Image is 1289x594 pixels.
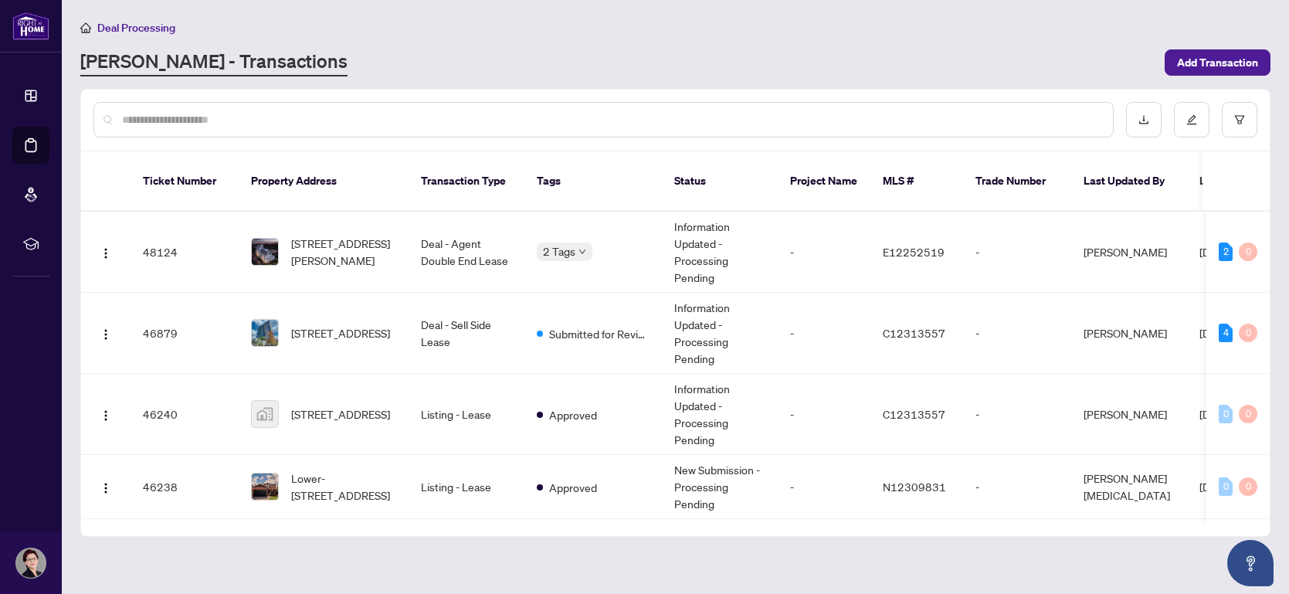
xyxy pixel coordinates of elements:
td: Information Updated - Processing Pending [662,212,778,293]
button: Logo [93,474,118,499]
span: N12309831 [883,480,946,494]
td: [PERSON_NAME] [1071,374,1187,455]
div: 0 [1239,243,1257,261]
span: [STREET_ADDRESS] [291,324,390,341]
span: download [1138,114,1149,125]
td: - [963,212,1071,293]
img: Profile Icon [16,548,46,578]
img: Logo [100,247,112,260]
td: New Submission - Processing Pending [662,455,778,519]
img: Logo [100,482,112,494]
img: thumbnail-img [252,401,278,427]
th: Project Name [778,151,870,212]
span: Add Transaction [1177,50,1258,75]
div: 2 [1219,243,1233,261]
img: thumbnail-img [252,320,278,346]
span: 2 Tags [543,243,575,260]
td: 46240 [131,374,239,455]
span: C12313557 [883,407,945,421]
div: 0 [1219,477,1233,496]
td: - [778,374,870,455]
td: Listing - Lease [409,374,524,455]
td: Information Updated - Processing Pending [662,293,778,374]
button: Logo [93,239,118,264]
span: Submitted for Review [549,325,650,342]
img: Logo [100,328,112,341]
td: Deal - Sell Side Lease [409,293,524,374]
td: Listing - Lease [409,455,524,519]
span: Lower-[STREET_ADDRESS] [291,470,396,504]
td: 48124 [131,212,239,293]
span: edit [1186,114,1197,125]
span: filter [1234,114,1245,125]
span: [DATE] [1199,407,1233,421]
th: Property Address [239,151,409,212]
td: - [963,374,1071,455]
span: Approved [549,479,597,496]
button: Open asap [1227,540,1274,586]
th: Transaction Type [409,151,524,212]
button: Logo [93,402,118,426]
span: [STREET_ADDRESS] [291,406,390,423]
div: 0 [1239,477,1257,496]
span: home [80,22,91,33]
div: 0 [1219,405,1233,423]
span: down [578,248,586,256]
span: [STREET_ADDRESS][PERSON_NAME] [291,235,396,269]
td: Information Updated - Processing Pending [662,374,778,455]
td: - [778,293,870,374]
td: Deal - Agent Double End Lease [409,212,524,293]
span: [DATE] [1199,245,1233,259]
th: Status [662,151,778,212]
td: 46879 [131,293,239,374]
button: download [1126,102,1162,137]
th: MLS # [870,151,963,212]
td: - [778,212,870,293]
td: [PERSON_NAME][MEDICAL_DATA] [1071,455,1187,519]
th: Last Updated By [1071,151,1187,212]
th: Trade Number [963,151,1071,212]
div: 0 [1239,405,1257,423]
div: 4 [1219,324,1233,342]
td: - [963,455,1071,519]
th: Ticket Number [131,151,239,212]
th: Tags [524,151,662,212]
button: edit [1174,102,1209,137]
td: - [963,293,1071,374]
span: E12252519 [883,245,945,259]
img: thumbnail-img [252,239,278,265]
a: [PERSON_NAME] - Transactions [80,49,348,76]
button: Add Transaction [1165,49,1270,76]
img: Logo [100,409,112,422]
img: logo [12,12,49,40]
span: [DATE] [1199,480,1233,494]
span: C12313557 [883,326,945,340]
td: [PERSON_NAME] [1071,293,1187,374]
button: Logo [93,321,118,345]
span: [DATE] [1199,326,1233,340]
td: [PERSON_NAME] [1071,212,1187,293]
td: 46238 [131,455,239,519]
td: - [778,455,870,519]
img: thumbnail-img [252,474,278,500]
div: 0 [1239,324,1257,342]
button: filter [1222,102,1257,137]
span: Deal Processing [97,21,175,35]
span: Approved [549,406,597,423]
